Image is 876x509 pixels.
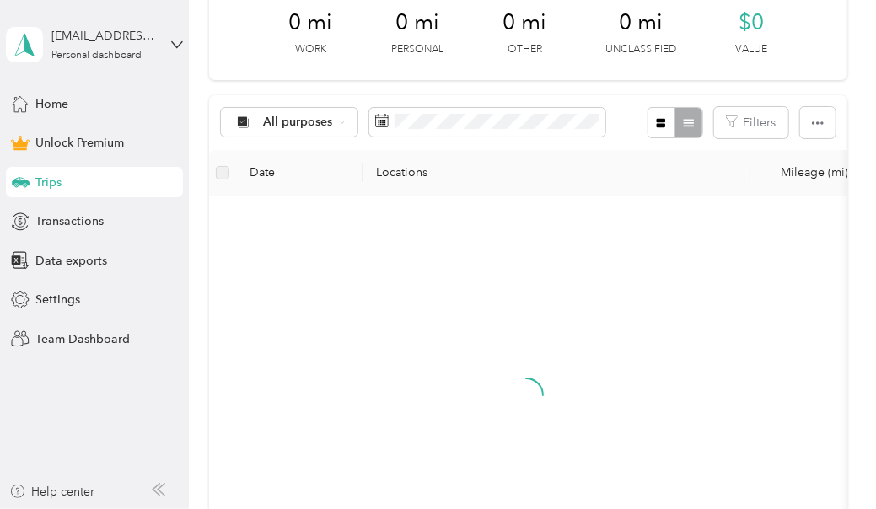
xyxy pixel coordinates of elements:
span: Team Dashboard [35,330,130,348]
span: Data exports [35,252,107,270]
button: Filters [714,107,788,138]
span: Unlock Premium [35,134,124,152]
th: Locations [363,150,750,196]
th: Date [236,150,363,196]
div: Personal dashboard [51,51,142,61]
div: [EMAIL_ADDRESS][DOMAIN_NAME] [51,27,157,45]
p: Unclassified [605,42,676,57]
span: 0 mi [395,9,439,36]
span: Home [35,95,68,113]
span: $0 [739,9,764,36]
span: Settings [35,291,80,308]
p: Work [295,42,326,57]
button: Help center [9,483,95,501]
p: Personal [391,42,443,57]
span: 0 mi [502,9,546,36]
span: Transactions [35,212,104,230]
iframe: Everlance-gr Chat Button Frame [782,415,876,509]
p: Other [508,42,542,57]
span: All purposes [263,116,333,128]
span: Trips [35,174,62,191]
th: Mileage (mi) [750,150,862,196]
span: 0 mi [288,9,332,36]
p: Value [735,42,767,57]
span: 0 mi [619,9,663,36]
